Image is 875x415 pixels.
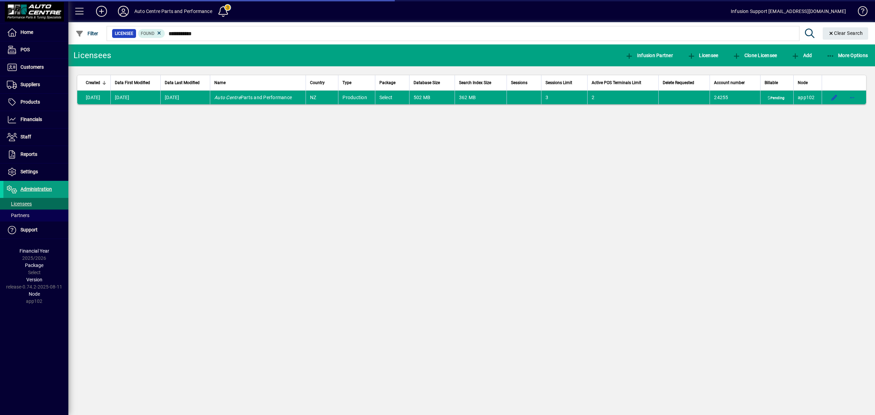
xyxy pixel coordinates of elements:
[798,95,815,100] span: app102.prod.infusionbusinesssoftware.com
[21,186,52,192] span: Administration
[732,53,777,58] span: Clone Licensee
[138,29,165,38] mat-chip: Found Status: Found
[214,95,292,100] span: Parts and Performance
[29,291,40,297] span: Node
[338,91,375,104] td: Production
[766,95,786,101] span: Pending
[663,79,694,86] span: Delete Requested
[306,91,338,104] td: NZ
[714,79,745,86] span: Account number
[3,94,68,111] a: Products
[3,76,68,93] a: Suppliers
[587,91,659,104] td: 2
[459,79,491,86] span: Search Index Size
[26,277,42,282] span: Version
[3,222,68,239] a: Support
[592,79,641,86] span: Active POS Terminals Limit
[3,163,68,180] a: Settings
[19,248,49,254] span: Financial Year
[3,24,68,41] a: Home
[7,213,29,218] span: Partners
[3,146,68,163] a: Reports
[21,134,31,139] span: Staff
[3,210,68,221] a: Partners
[379,79,405,86] div: Package
[112,5,134,17] button: Profile
[829,92,840,103] button: Edit
[3,198,68,210] a: Licensees
[511,79,537,86] div: Sessions
[77,91,110,104] td: [DATE]
[21,99,40,105] span: Products
[765,79,778,86] span: Billable
[455,91,507,104] td: 362 MB
[765,79,789,86] div: Billable
[73,50,111,61] div: Licensees
[21,227,38,232] span: Support
[160,91,210,104] td: [DATE]
[826,53,868,58] span: More Options
[310,79,334,86] div: Country
[21,64,44,70] span: Customers
[3,111,68,128] a: Financials
[115,30,133,37] span: Licensee
[310,79,325,86] span: Country
[623,49,675,62] button: Infusion Partner
[86,79,106,86] div: Created
[134,6,212,17] div: Auto Centre Parts and Performance
[115,79,150,86] span: Data First Modified
[414,79,440,86] span: Database Size
[459,79,502,86] div: Search Index Size
[21,82,40,87] span: Suppliers
[710,91,760,104] td: 24255
[409,91,455,104] td: 502 MB
[731,49,779,62] button: Clone Licensee
[3,129,68,146] a: Staff
[853,1,866,24] a: Knowledge Base
[214,95,225,100] em: Auto
[21,47,30,52] span: POS
[414,79,450,86] div: Database Size
[541,91,587,104] td: 3
[546,79,583,86] div: Sessions Limit
[165,79,200,86] span: Data Last Modified
[592,79,655,86] div: Active POS Terminals Limit
[546,79,572,86] span: Sessions Limit
[3,59,68,76] a: Customers
[828,30,863,36] span: Clear Search
[714,79,756,86] div: Account number
[823,27,869,40] button: Clear
[21,117,42,122] span: Financials
[798,79,818,86] div: Node
[825,49,870,62] button: More Options
[3,41,68,58] a: POS
[375,91,409,104] td: Select
[21,169,38,174] span: Settings
[791,53,812,58] span: Add
[342,79,371,86] div: Type
[7,201,32,206] span: Licensees
[663,79,705,86] div: Delete Requested
[74,27,100,40] button: Filter
[511,79,527,86] span: Sessions
[165,79,206,86] div: Data Last Modified
[625,53,673,58] span: Infusion Partner
[686,49,720,62] button: Licensee
[21,151,37,157] span: Reports
[141,31,154,36] span: Found
[226,95,241,100] em: Centre
[687,53,718,58] span: Licensee
[790,49,813,62] button: Add
[214,79,226,86] span: Name
[115,79,156,86] div: Data First Modified
[847,92,858,103] button: More options
[379,79,395,86] span: Package
[25,263,43,268] span: Package
[731,6,846,17] div: Infusion Support [EMAIL_ADDRESS][DOMAIN_NAME]
[798,79,808,86] span: Node
[110,91,160,104] td: [DATE]
[86,79,100,86] span: Created
[76,31,98,36] span: Filter
[21,29,33,35] span: Home
[214,79,301,86] div: Name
